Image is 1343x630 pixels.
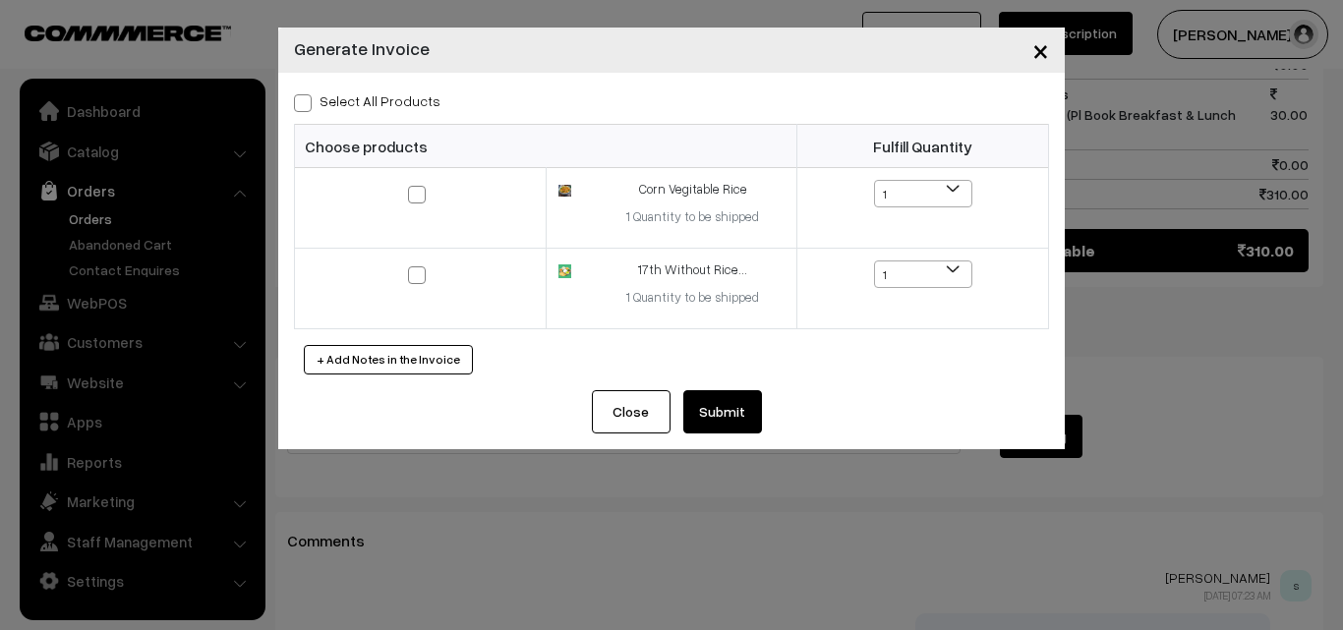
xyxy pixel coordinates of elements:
span: 1 [874,180,972,207]
button: + Add Notes in the Invoice [304,345,473,374]
label: Select all Products [294,90,440,111]
button: Submit [683,390,762,433]
th: Fulfill Quantity [797,125,1049,168]
th: Choose products [295,125,797,168]
button: Close [592,390,671,433]
span: 1 [874,260,972,288]
div: 1 Quantity to be shipped [601,207,785,227]
div: 17th Without Rice... [601,260,785,280]
img: 17327207182824lunch-cartoon.jpg [558,264,571,277]
div: Corn Vegitable Rice [601,180,785,200]
img: 17553166663499corn-vegitable-rice.jpg [558,185,571,196]
span: 1 [875,181,971,208]
div: 1 Quantity to be shipped [601,288,785,308]
span: × [1032,31,1049,68]
button: Close [1017,20,1065,81]
h4: Generate Invoice [294,35,430,62]
span: 1 [875,261,971,289]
